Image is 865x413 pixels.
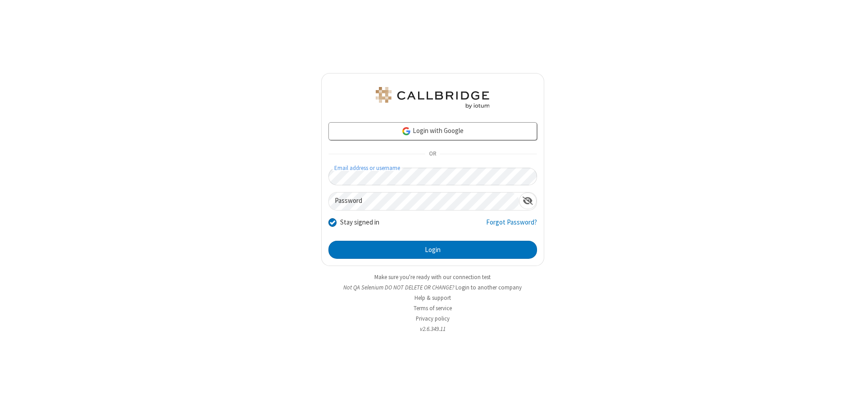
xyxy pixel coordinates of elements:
button: Login [328,241,537,259]
a: Help & support [414,294,451,302]
a: Login with Google [328,122,537,140]
img: google-icon.png [401,126,411,136]
span: OR [425,148,440,161]
div: Show password [519,193,537,209]
input: Password [329,193,519,210]
a: Forgot Password? [486,217,537,234]
img: QA Selenium DO NOT DELETE OR CHANGE [374,87,491,109]
li: v2.6.349.11 [321,325,544,333]
label: Stay signed in [340,217,379,228]
a: Privacy policy [416,315,450,322]
input: Email address or username [328,168,537,185]
a: Terms of service [414,304,452,312]
li: Not QA Selenium DO NOT DELETE OR CHANGE? [321,283,544,292]
a: Make sure you're ready with our connection test [374,273,491,281]
button: Login to another company [455,283,522,292]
